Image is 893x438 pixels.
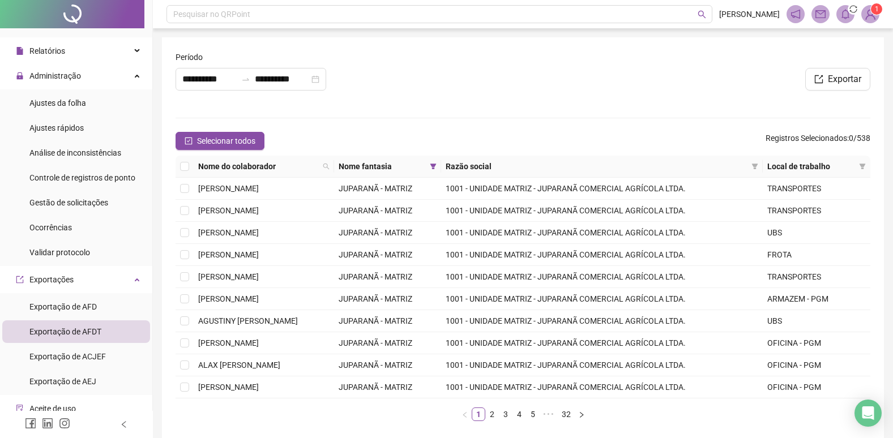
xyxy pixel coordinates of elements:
[441,310,763,332] td: 1001 - UNIDADE MATRIZ - JUPARANÃ COMERCIAL AGRÍCOLA LTDA.
[29,404,76,413] span: Aceite de uso
[198,160,318,173] span: Nome do colaborador
[751,163,758,170] span: filter
[25,418,36,429] span: facebook
[763,178,870,200] td: TRANSPORTES
[763,222,870,244] td: UBS
[862,6,879,23] img: 85736
[763,288,870,310] td: ARMAZEM - PGM
[334,222,441,244] td: JUPARANÃ - MATRIZ
[441,244,763,266] td: 1001 - UNIDADE MATRIZ - JUPARANÃ COMERCIAL AGRÍCOLA LTDA.
[763,332,870,354] td: OFICINA - PGM
[241,75,250,84] span: swap-right
[29,98,86,108] span: Ajustes da folha
[198,360,280,370] span: ALAX [PERSON_NAME]
[458,407,472,421] button: left
[198,383,259,392] span: [PERSON_NAME]
[29,123,84,132] span: Ajustes rápidos
[512,407,526,421] li: 4
[16,276,24,284] span: export
[441,200,763,222] td: 1001 - UNIDADE MATRIZ - JUPARANÃ COMERCIAL AGRÍCOLA LTDA.
[871,3,882,15] sup: Atualize o seu contato no menu Meus Dados
[578,411,585,418] span: right
[540,407,558,421] li: 5 próximas páginas
[198,316,298,325] span: AGUSTINY [PERSON_NAME]
[197,135,255,147] span: Selecionar todos
[241,75,250,84] span: to
[499,408,512,420] a: 3
[575,407,588,421] button: right
[446,160,747,173] span: Razão social
[176,132,264,150] button: Selecionar todos
[527,408,539,420] a: 5
[840,9,851,19] span: bell
[805,68,870,91] button: Exportar
[16,405,24,413] span: audit
[120,420,128,428] span: left
[29,248,90,257] span: Validar protocolo
[198,294,259,303] span: [PERSON_NAME]
[719,8,780,20] span: [PERSON_NAME]
[198,338,259,347] span: [PERSON_NAME]
[16,72,24,80] span: lock
[334,288,441,310] td: JUPARANÃ - MATRIZ
[185,137,193,145] span: check-square
[430,163,437,170] span: filter
[558,408,574,420] a: 32
[526,407,540,421] li: 5
[472,408,485,420] a: 1
[29,173,135,182] span: Controle de registros de ponto
[441,376,763,398] td: 1001 - UNIDADE MATRIZ - JUPARANÃ COMERCIAL AGRÍCOLA LTDA.
[766,132,870,150] span: : 0 / 538
[749,158,760,175] span: filter
[441,222,763,244] td: 1001 - UNIDADE MATRIZ - JUPARANÃ COMERCIAL AGRÍCOLA LTDA.
[42,418,53,429] span: linkedin
[334,354,441,376] td: JUPARANÃ - MATRIZ
[29,71,81,80] span: Administração
[763,310,870,332] td: UBS
[428,158,439,175] span: filter
[29,198,108,207] span: Gestão de solicitações
[791,9,801,19] span: notification
[334,266,441,288] td: JUPARANÃ - MATRIZ
[334,376,441,398] td: JUPARANÃ - MATRIZ
[198,228,259,237] span: [PERSON_NAME]
[458,407,472,421] li: Página anterior
[29,223,72,232] span: Ocorrências
[558,407,575,421] li: 32
[763,376,870,398] td: OFICINA - PGM
[847,3,860,15] span: sync
[29,352,106,361] span: Exportação de ACJEF
[323,163,330,170] span: search
[698,10,706,19] span: search
[763,354,870,376] td: OFICINA - PGM
[198,250,259,259] span: [PERSON_NAME]
[441,266,763,288] td: 1001 - UNIDADE MATRIZ - JUPARANÃ COMERCIAL AGRÍCOLA LTDA.
[462,411,468,418] span: left
[29,46,65,55] span: Relatórios
[540,407,558,421] span: •••
[854,400,882,427] div: Open Intercom Messenger
[763,266,870,288] td: TRANSPORTES
[198,184,259,193] span: [PERSON_NAME]
[334,244,441,266] td: JUPARANÃ - MATRIZ
[334,178,441,200] td: JUPARANÃ - MATRIZ
[486,408,498,420] a: 2
[339,160,425,173] span: Nome fantasia
[29,275,74,284] span: Exportações
[763,200,870,222] td: TRANSPORTES
[198,272,259,281] span: [PERSON_NAME]
[815,9,826,19] span: mail
[334,200,441,222] td: JUPARANÃ - MATRIZ
[857,158,868,175] span: filter
[29,148,121,157] span: Análise de inconsistências
[334,310,441,332] td: JUPARANÃ - MATRIZ
[29,302,97,311] span: Exportação de AFD
[334,332,441,354] td: JUPARANÃ - MATRIZ
[176,51,203,63] span: Período
[59,418,70,429] span: instagram
[16,47,24,55] span: file
[321,158,332,175] span: search
[441,288,763,310] td: 1001 - UNIDADE MATRIZ - JUPARANÃ COMERCIAL AGRÍCOLA LTDA.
